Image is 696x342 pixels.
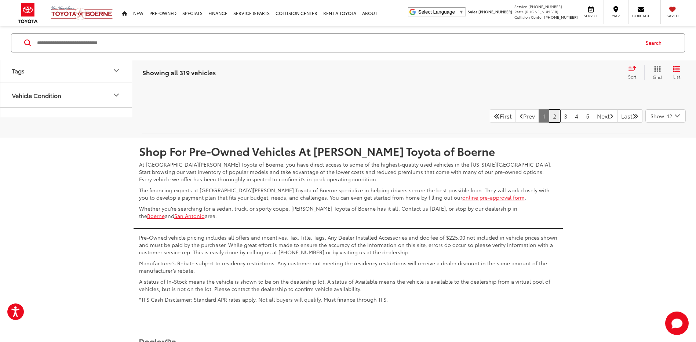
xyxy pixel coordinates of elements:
[139,259,557,274] p: Manufacturer’s Rebate subject to residency restrictions. Any customer not meeting the residency r...
[514,14,543,20] span: Collision Center
[139,186,557,201] p: The financing experts at [GEOGRAPHIC_DATA][PERSON_NAME] Toyota of Boerne specialize in helping dr...
[582,109,593,123] a: 5
[139,205,557,219] p: Whether you’re searching for a sedan, truck, or sporty coupe, [PERSON_NAME] Toyota of Boerne has ...
[418,9,455,15] span: Select Language
[514,9,524,14] span: Parts
[0,83,132,107] button: Vehicle ConditionVehicle Condition
[617,109,642,123] a: LastLast Page
[651,112,672,120] span: Show: 12
[664,13,681,18] span: Saved
[112,66,121,75] div: Tags
[112,91,121,99] div: Vehicle Condition
[608,13,624,18] span: Map
[139,296,557,303] p: *TFS Cash Disclaimer: Standard APR rates apply. Not all buyers will qualify. Must finance through...
[478,9,512,14] span: [PHONE_NUMBER]
[610,113,613,119] i: Next Page
[139,234,557,256] p: Pre-Owned vehicle pricing includes all offers and incentives. Tax, Title, Tags, Any Dealer Instal...
[494,113,500,119] i: First Page
[665,312,689,335] button: Toggle Chat Window
[624,65,644,80] button: Select sort value
[560,109,571,123] a: 3
[633,113,638,119] i: Last Page
[12,92,61,99] div: Vehicle Condition
[520,113,523,119] i: Previous Page
[462,194,525,201] a: online pre-approval form
[36,34,639,52] input: Search by Make, Model, or Keyword
[468,9,477,14] span: Sales
[528,4,562,9] span: [PHONE_NUMBER]
[645,109,686,123] button: Select number of vehicles per page
[12,116,40,123] div: Body Type
[112,115,121,124] div: Body Type
[667,65,686,80] button: List View
[628,73,636,80] span: Sort
[139,278,557,292] p: A status of In-Stock means the vehicle is shown to be on the dealership lot. A status of Availabl...
[490,109,516,123] a: First PageFirst
[593,109,617,123] a: NextNext Page
[0,59,132,83] button: TagsTags
[514,4,527,9] span: Service
[418,9,464,15] a: Select Language​
[571,109,582,123] a: 4
[51,6,113,21] img: Vic Vaughan Toyota of Boerne
[0,108,132,132] button: Body TypeBody Type
[139,145,557,157] h2: Shop For Pre-Owned Vehicles At [PERSON_NAME] Toyota of Boerne
[525,9,558,14] span: [PHONE_NUMBER]
[639,34,672,52] button: Search
[142,68,216,77] span: Showing all 319 vehicles
[12,67,25,74] div: Tags
[515,109,539,123] a: Previous PagePrev
[539,109,549,123] a: 1
[147,212,165,219] a: Boerne
[653,74,662,80] span: Grid
[549,109,560,123] a: 2
[174,212,205,219] a: San Antonio
[665,312,689,335] svg: Start Chat
[583,13,599,18] span: Service
[459,9,464,15] span: ▼
[139,161,557,183] p: At [GEOGRAPHIC_DATA][PERSON_NAME] Toyota of Boerne, you have direct access to some of the highest...
[632,13,649,18] span: Contact
[673,73,680,80] span: List
[644,65,667,80] button: Grid View
[544,14,578,20] span: [PHONE_NUMBER]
